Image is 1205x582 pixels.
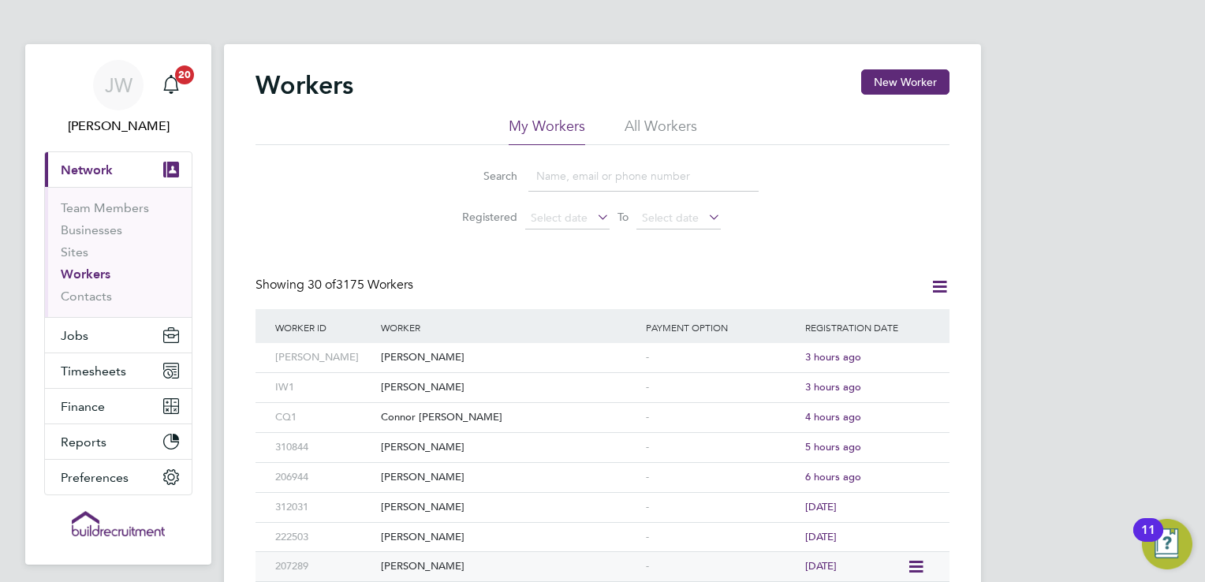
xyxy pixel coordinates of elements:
a: JW[PERSON_NAME] [44,60,192,136]
a: 312031[PERSON_NAME]-[DATE] [271,492,934,506]
div: - [642,493,801,522]
div: - [642,343,801,372]
img: buildrec-logo-retina.png [72,511,165,536]
div: [PERSON_NAME] [377,343,642,372]
button: Jobs [45,318,192,353]
div: Payment Option [642,309,801,345]
span: Select date [642,211,699,225]
div: 206944 [271,463,377,492]
div: - [642,433,801,462]
div: [PERSON_NAME] [271,343,377,372]
div: Showing [256,277,416,293]
label: Search [446,169,517,183]
div: 11 [1141,530,1155,550]
button: Network [45,152,192,187]
span: Josh Wakefield [44,117,192,136]
a: Go to home page [44,511,192,536]
div: [PERSON_NAME] [377,552,642,581]
a: Sites [61,244,88,259]
a: Workers [61,267,110,282]
span: Select date [531,211,588,225]
button: Reports [45,424,192,459]
span: Timesheets [61,364,126,379]
span: 3 hours ago [805,380,861,394]
button: Open Resource Center, 11 new notifications [1142,519,1192,569]
div: IW1 [271,373,377,402]
div: [PERSON_NAME] [377,493,642,522]
div: - [642,403,801,432]
button: Timesheets [45,353,192,388]
div: 310844 [271,433,377,462]
span: 4 hours ago [805,410,861,423]
li: My Workers [509,117,585,145]
div: - [642,552,801,581]
span: To [613,207,633,227]
div: Registration Date [801,309,934,345]
button: Preferences [45,460,192,494]
div: [PERSON_NAME] [377,463,642,492]
a: 207289[PERSON_NAME]-[DATE] [271,551,907,565]
span: 5 hours ago [805,440,861,453]
div: 207289 [271,552,377,581]
a: Businesses [61,222,122,237]
span: 30 of [308,277,336,293]
span: Reports [61,435,106,450]
div: Worker [377,309,642,345]
span: Network [61,162,113,177]
div: Connor [PERSON_NAME] [377,403,642,432]
div: 222503 [271,523,377,552]
span: Jobs [61,328,88,343]
span: [DATE] [805,530,837,543]
a: CQ1Connor [PERSON_NAME]-4 hours ago [271,402,934,416]
a: Team Members [61,200,149,215]
div: Network [45,187,192,317]
div: [PERSON_NAME] [377,523,642,552]
nav: Main navigation [25,44,211,565]
span: Preferences [61,470,129,485]
div: - [642,523,801,552]
a: 20 [155,60,187,110]
div: 312031 [271,493,377,522]
a: [PERSON_NAME][PERSON_NAME]-3 hours ago [271,342,934,356]
button: New Worker [861,69,949,95]
div: CQ1 [271,403,377,432]
a: 222503[PERSON_NAME]-[DATE] [271,522,934,535]
div: Worker ID [271,309,377,345]
a: 206944[PERSON_NAME]-6 hours ago [271,462,934,476]
a: IW1[PERSON_NAME]-3 hours ago [271,372,934,386]
h2: Workers [256,69,353,101]
span: 20 [175,65,194,84]
span: JW [105,75,132,95]
span: 3175 Workers [308,277,413,293]
span: [DATE] [805,500,837,513]
div: - [642,463,801,492]
span: [DATE] [805,559,837,573]
label: Registered [446,210,517,224]
div: - [642,373,801,402]
span: Finance [61,399,105,414]
div: [PERSON_NAME] [377,433,642,462]
span: 6 hours ago [805,470,861,483]
div: [PERSON_NAME] [377,373,642,402]
a: Contacts [61,289,112,304]
a: 310844[PERSON_NAME]-5 hours ago [271,432,934,446]
button: Finance [45,389,192,423]
span: 3 hours ago [805,350,861,364]
input: Name, email or phone number [528,161,759,192]
li: All Workers [625,117,697,145]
